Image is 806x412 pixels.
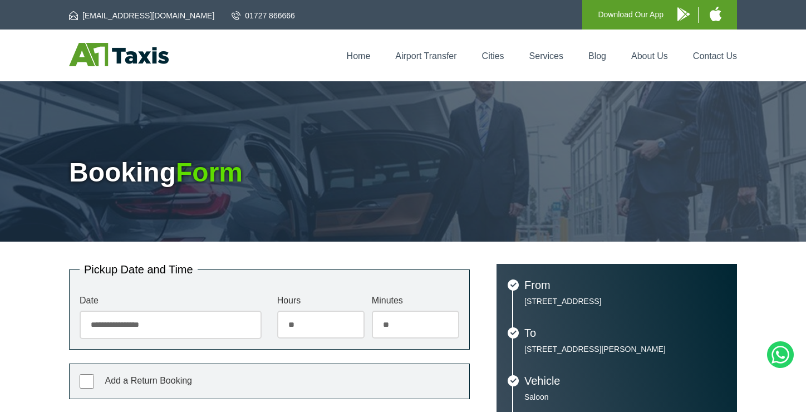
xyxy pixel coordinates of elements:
[347,51,371,61] a: Home
[631,51,668,61] a: About Us
[588,51,606,61] a: Blog
[677,7,690,21] img: A1 Taxis Android App
[598,8,664,22] p: Download Our App
[80,264,198,275] legend: Pickup Date and Time
[176,158,243,187] span: Form
[69,10,214,21] a: [EMAIL_ADDRESS][DOMAIN_NAME]
[710,7,721,21] img: A1 Taxis iPhone App
[524,327,726,339] h3: To
[80,296,262,305] label: Date
[482,51,504,61] a: Cities
[524,392,726,402] p: Saloon
[277,296,365,305] label: Hours
[524,279,726,291] h3: From
[524,375,726,386] h3: Vehicle
[529,51,563,61] a: Services
[69,159,737,186] h1: Booking
[232,10,295,21] a: 01727 866666
[395,51,456,61] a: Airport Transfer
[524,296,726,306] p: [STREET_ADDRESS]
[693,51,737,61] a: Contact Us
[69,43,169,66] img: A1 Taxis St Albans LTD
[524,344,726,354] p: [STREET_ADDRESS][PERSON_NAME]
[105,376,192,385] span: Add a Return Booking
[80,374,94,389] input: Add a Return Booking
[372,296,459,305] label: Minutes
